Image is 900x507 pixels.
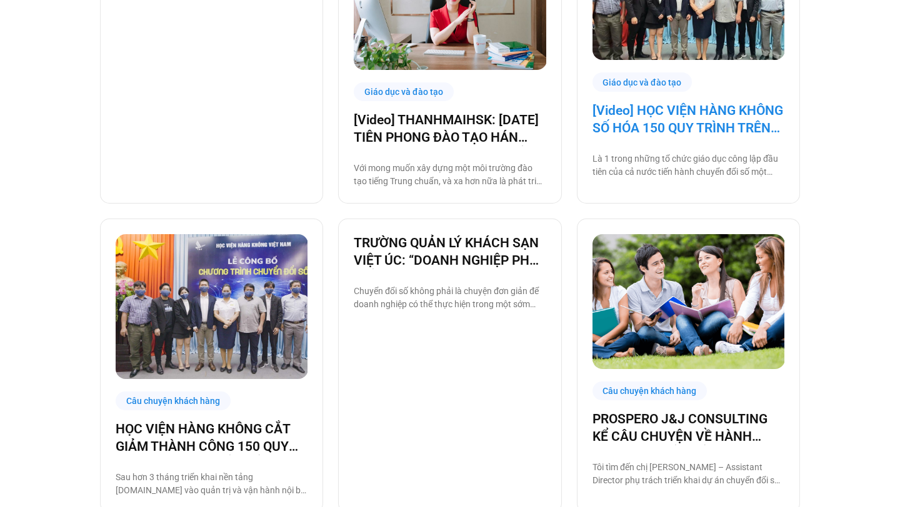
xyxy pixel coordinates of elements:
[354,285,546,311] p: Chuyển đổi số không phải là chuyện đơn giản để doanh nghiệp có thể thực hiện trong một sớm một ch...
[116,471,307,497] p: Sau hơn 3 tháng triển khai nền tảng [DOMAIN_NAME] vào quản trị và vận hành nội bộ, đại diện đơn v...
[592,410,784,445] a: PROSPERO J&J CONSULTING KỂ CÂU CHUYỆN VỀ HÀNH TRÌNH CHUYỂN ĐỔI SỐ CÙNG BASE
[354,82,454,102] div: Giáo dục và đào tạo
[592,152,784,179] p: Là 1 trong những tổ chức giáo dục công lập đầu tiên của cả nước tiến hành chuyển đổi số một cách ...
[116,391,231,411] div: Câu chuyện khách hàng
[354,111,546,146] a: [Video] THANHMAIHSK: [DATE] TIÊN PHONG ĐÀO TẠO HÁN NGỮ & BƯỚC NGOẶT CHUYỂN ĐỔI SỐ CÙNG [DOMAIN_NAME]
[592,72,692,92] div: Giáo dục và đào tạo
[592,381,707,401] div: Câu chuyện khách hàng
[354,234,546,269] a: TRƯỜNG QUẢN LÝ KHÁCH SẠN VIỆT ÚC: “DOANH NGHIỆP PHẢI HIỂU RÕ MÌNH TRƯỚC KHI THỰC HIỆN CHUYỂN ĐỔI SỐ”
[354,162,546,188] p: Với mong muốn xây dựng một môi trường đào tạo tiếng Trung chuẩn, và xa hơn nữa là phát triển một ...
[592,461,784,487] p: Tôi tìm đến chị [PERSON_NAME] – Assistant Director phụ trách triển khai dự án chuyển đổi số tại P...
[592,102,784,137] a: [Video] HỌC VIỆN HÀNG KHÔNG SỐ HÓA 150 QUY TRÌNH TRÊN NỀN TẢNG [DOMAIN_NAME]
[116,420,307,455] a: HỌC VIỆN HÀNG KHÔNG CẮT GIẢM THÀNH CÔNG 150 QUY TRÌNH NHỜ CHUYỂN ĐỔI SỐ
